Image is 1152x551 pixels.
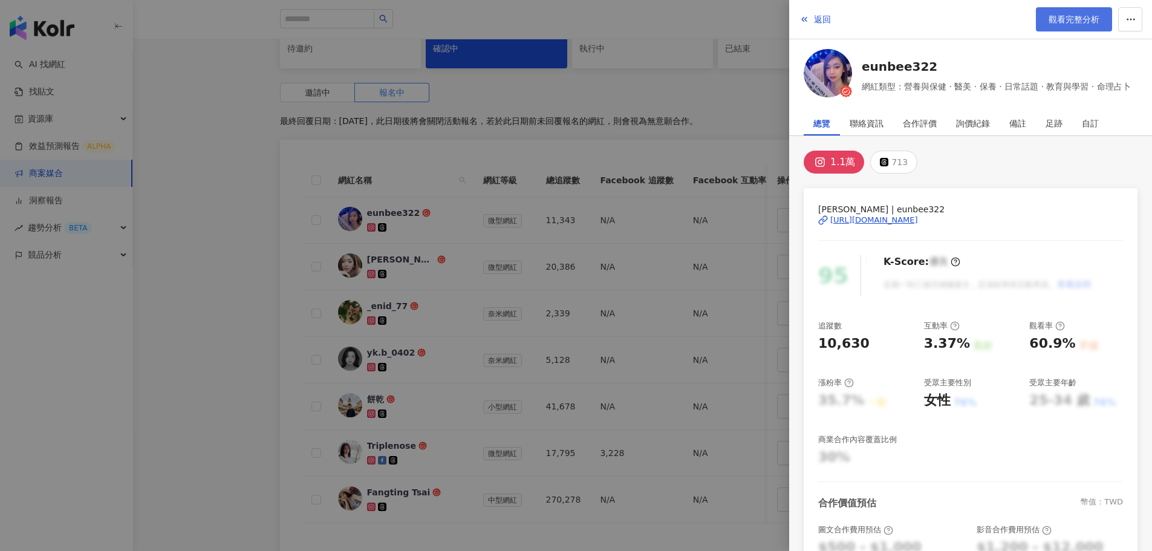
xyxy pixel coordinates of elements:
a: 觀看完整分析 [1036,7,1112,31]
div: 追蹤數 [818,321,842,331]
div: 幣值：TWD [1081,497,1123,510]
div: 合作價值預估 [818,497,876,510]
div: 商業合作內容覆蓋比例 [818,434,897,445]
div: 聯絡資訊 [850,111,884,135]
button: 返回 [799,7,831,31]
span: 網紅類型：營養與保健 · 醫美 · 保養 · 日常話題 · 教育與學習 · 命理占卜 [862,80,1131,93]
div: 漲粉率 [818,377,854,388]
div: 10,630 [818,334,870,353]
div: 合作評價 [903,111,937,135]
a: KOL Avatar [804,49,852,102]
div: 自訂 [1082,111,1099,135]
div: 60.9% [1029,334,1075,353]
div: 受眾主要年齡 [1029,377,1076,388]
span: 觀看完整分析 [1049,15,1099,24]
div: 備註 [1009,111,1026,135]
div: 受眾主要性別 [924,377,971,388]
div: 3.37% [924,334,970,353]
div: 影音合作費用預估 [977,524,1052,535]
div: 女性 [924,391,951,410]
div: [URL][DOMAIN_NAME] [830,215,918,226]
div: 足跡 [1046,111,1063,135]
span: [PERSON_NAME] | eunbee322 [818,203,1123,216]
div: 713 [891,154,908,171]
a: eunbee322 [862,58,1131,75]
div: 圖文合作費用預估 [818,524,893,535]
button: 1.1萬 [804,151,864,174]
div: 觀看率 [1029,321,1065,331]
div: 總覽 [813,111,830,135]
a: [URL][DOMAIN_NAME] [818,215,1123,226]
div: 互動率 [924,321,960,331]
div: K-Score : [884,255,960,269]
img: KOL Avatar [804,49,852,97]
div: 詢價紀錄 [956,111,990,135]
button: 713 [870,151,917,174]
div: 1.1萬 [830,154,855,171]
span: 返回 [814,15,831,24]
